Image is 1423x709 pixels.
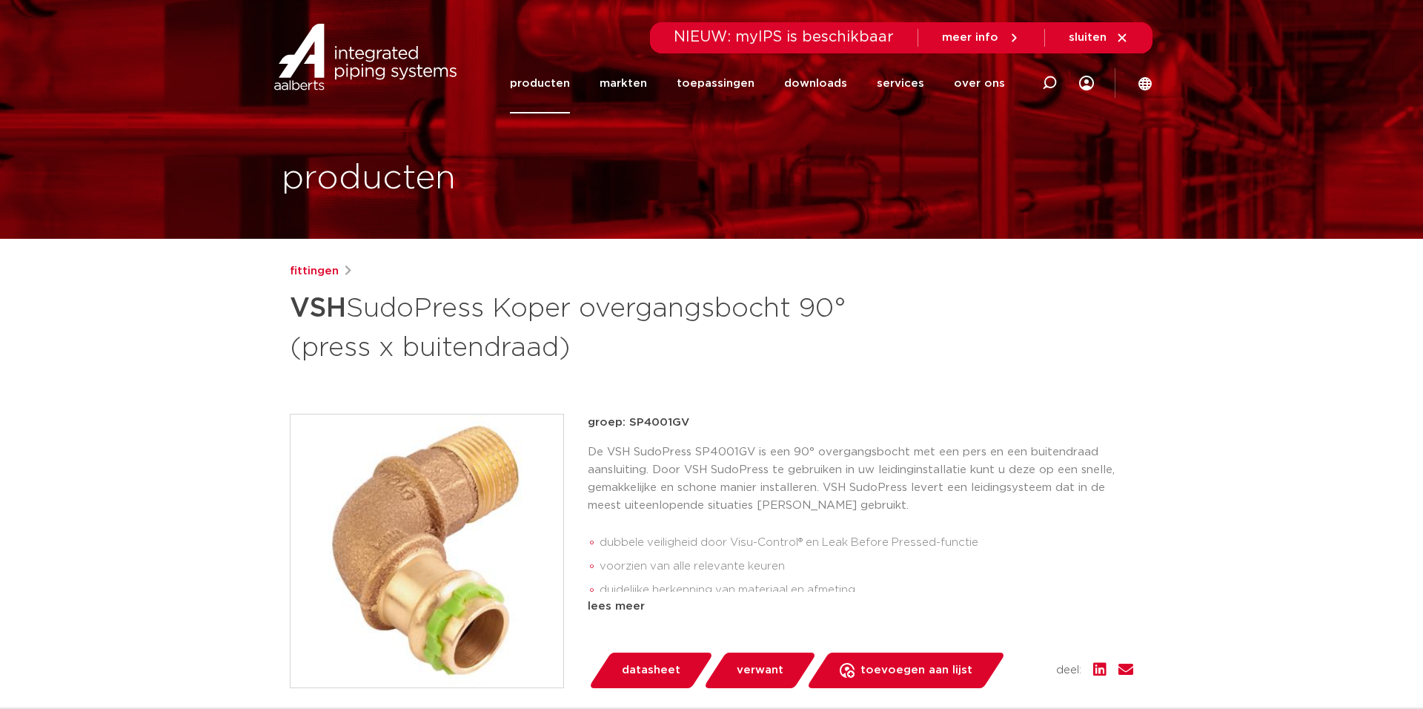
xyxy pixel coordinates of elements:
[290,263,339,280] a: fittingen
[674,30,894,44] span: NIEUW: myIPS is beschikbaar
[600,555,1133,578] li: voorzien van alle relevante keuren
[588,653,714,688] a: datasheet
[784,53,847,113] a: downloads
[622,659,680,682] span: datasheet
[1056,662,1081,679] span: deel:
[954,53,1005,113] a: over ons
[510,53,570,113] a: producten
[600,53,647,113] a: markten
[737,659,783,682] span: verwant
[860,659,972,682] span: toevoegen aan lijst
[1069,31,1129,44] a: sluiten
[1069,32,1107,43] span: sluiten
[942,31,1021,44] a: meer info
[588,598,1133,616] div: lees meer
[877,53,924,113] a: services
[1079,53,1094,113] div: my IPS
[290,286,846,366] h1: SudoPress Koper overgangsbocht 90° (press x buitendraad)
[588,443,1133,515] p: De VSH SudoPress SP4001GV is een 90° overgangsbocht met een pers en een buitendraad aansluiting. ...
[942,32,998,43] span: meer info
[510,53,1005,113] nav: Menu
[290,295,346,322] strong: VSH
[291,415,563,687] img: Product Image for VSH SudoPress Koper overgangsbocht 90° (press x buitendraad)
[588,414,1133,432] p: groep: SP4001GV
[600,531,1133,555] li: dubbele veiligheid door Visu-Control® en Leak Before Pressed-functie
[677,53,754,113] a: toepassingen
[703,653,817,688] a: verwant
[282,155,456,202] h1: producten
[600,578,1133,602] li: duidelijke herkenning van materiaal en afmeting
